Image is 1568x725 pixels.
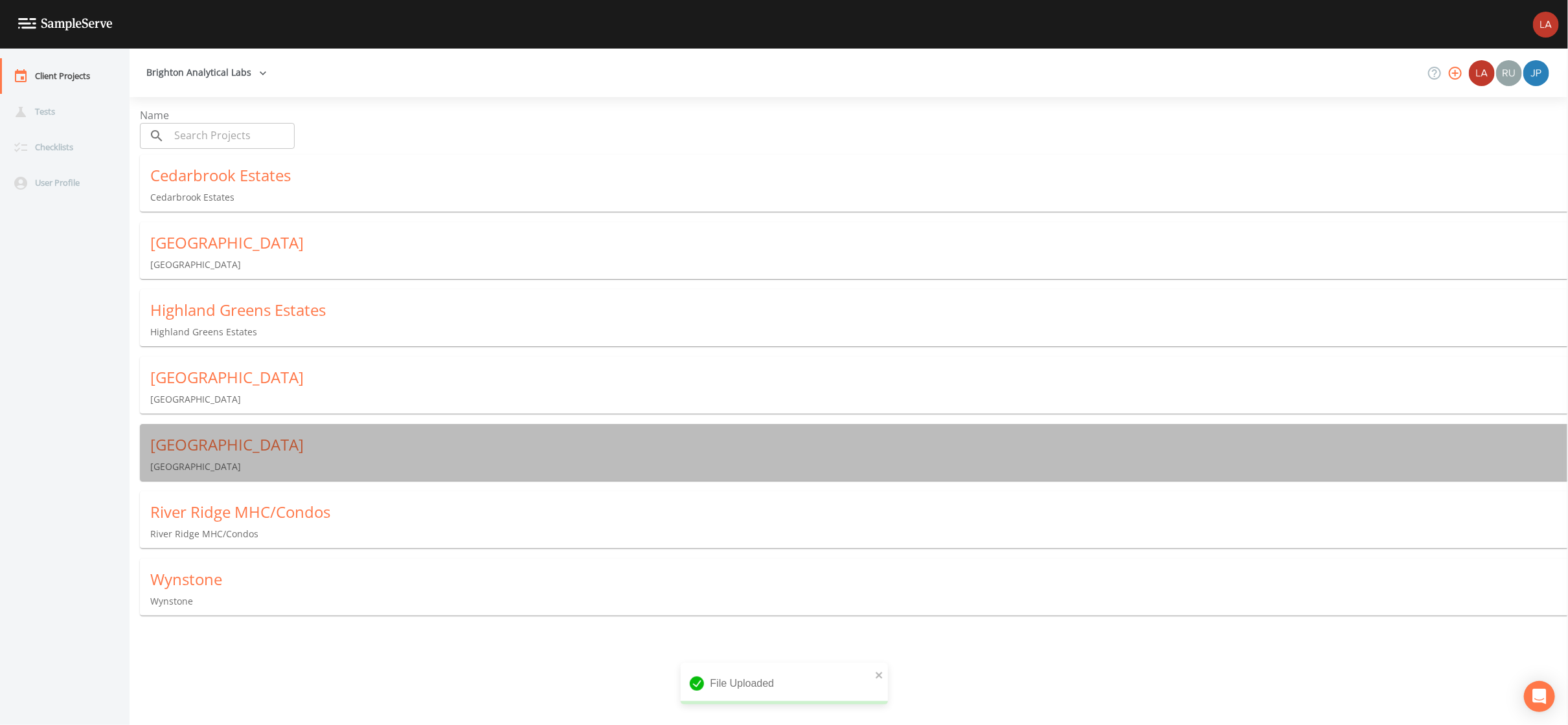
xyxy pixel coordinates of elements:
div: Wynstone [150,569,1568,590]
span: Name [140,108,169,122]
div: Highland Greens Estates [150,300,1568,320]
div: Joshua gere Paul [1523,60,1550,86]
input: Search Projects [170,123,295,149]
p: Cedarbrook Estates [150,191,1568,204]
p: Wynstone [150,595,1568,608]
div: River Ridge MHC/Condos [150,502,1568,522]
img: bd2ccfa184a129701e0c260bc3a09f9b [1533,12,1559,38]
p: River Ridge MHC/Condos [150,528,1568,541]
p: Highland Greens Estates [150,326,1568,339]
img: logo [18,18,113,30]
p: [GEOGRAPHIC_DATA] [150,258,1568,271]
div: [GEOGRAPHIC_DATA] [150,367,1568,388]
div: [GEOGRAPHIC_DATA] [150,434,1568,455]
p: [GEOGRAPHIC_DATA] [150,393,1568,406]
img: bd2ccfa184a129701e0c260bc3a09f9b [1469,60,1495,86]
p: [GEOGRAPHIC_DATA] [150,460,1568,473]
div: Russell Schindler [1495,60,1523,86]
div: [GEOGRAPHIC_DATA] [150,232,1568,253]
img: a5c06d64ce99e847b6841ccd0307af82 [1496,60,1522,86]
img: 41241ef155101aa6d92a04480b0d0000 [1523,60,1549,86]
div: Cedarbrook Estates [150,165,1568,186]
div: File Uploaded [681,663,888,704]
div: Brighton Analytical [1468,60,1495,86]
div: Open Intercom Messenger [1524,681,1555,712]
button: close [875,667,884,682]
button: Brighton Analytical Labs [141,61,272,85]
